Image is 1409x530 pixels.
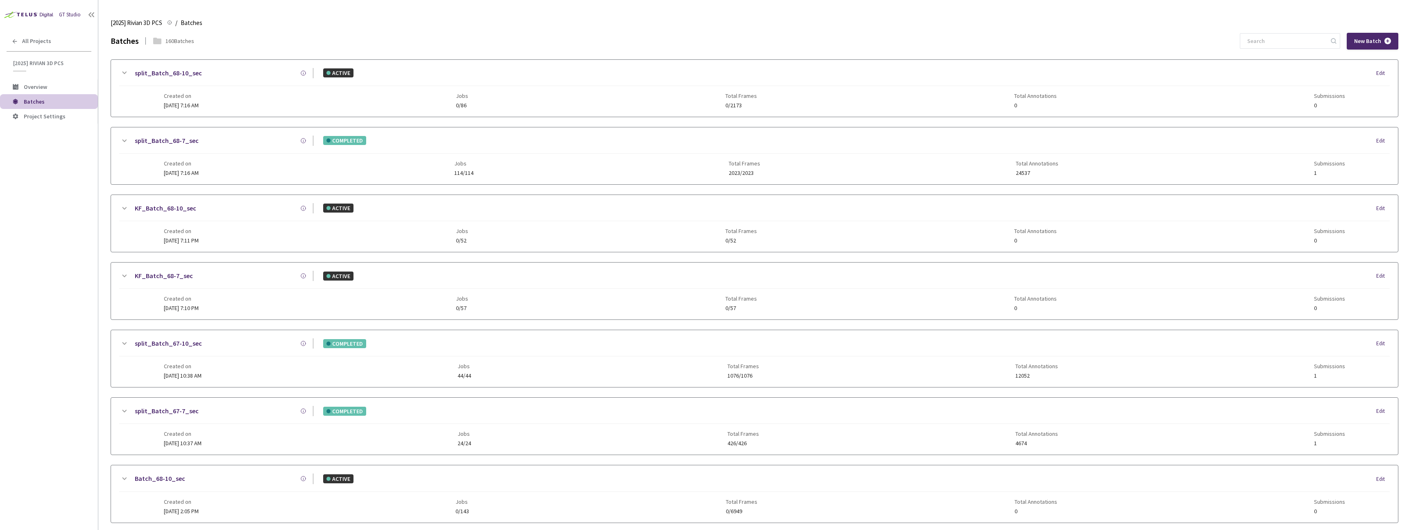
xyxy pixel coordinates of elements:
[323,339,366,348] div: COMPLETED
[1376,407,1390,415] div: Edit
[135,136,199,146] a: split_Batch_68-7_sec
[1376,137,1390,145] div: Edit
[111,330,1398,387] div: split_Batch_67-10_secCOMPLETEDEditCreated on[DATE] 10:38 AMJobs44/44Total Frames1076/1076Total An...
[1014,93,1057,99] span: Total Annotations
[111,398,1398,455] div: split_Batch_67-7_secCOMPLETEDEditCreated on[DATE] 10:37 AMJobs24/24Total Frames426/426Total Annot...
[725,93,757,99] span: Total Frames
[323,68,353,77] div: ACTIVE
[135,473,185,484] a: Batch_68-10_sec
[456,305,468,311] span: 0/57
[454,170,473,176] span: 114/114
[1014,295,1057,302] span: Total Annotations
[458,430,471,437] span: Jobs
[59,11,81,19] div: GT Studio
[1314,508,1345,514] span: 0
[135,338,202,349] a: split_Batch_67-10_sec
[1376,340,1390,348] div: Edit
[164,228,199,234] span: Created on
[164,363,202,369] span: Created on
[1314,363,1345,369] span: Submissions
[164,304,199,312] span: [DATE] 7:10 PM
[458,363,471,369] span: Jobs
[164,295,199,302] span: Created on
[1314,440,1345,446] span: 1
[725,305,757,311] span: 0/57
[1376,69,1390,77] div: Edit
[164,372,202,379] span: [DATE] 10:38 AM
[1015,363,1058,369] span: Total Annotations
[1242,34,1330,48] input: Search
[135,203,196,213] a: KF_Batch_68-10_sec
[1314,373,1345,379] span: 1
[455,498,469,505] span: Jobs
[725,295,757,302] span: Total Frames
[1014,305,1057,311] span: 0
[1376,204,1390,213] div: Edit
[726,498,757,505] span: Total Frames
[725,228,757,234] span: Total Frames
[456,295,468,302] span: Jobs
[726,508,757,514] span: 0/6949
[727,430,759,437] span: Total Frames
[1314,228,1345,234] span: Submissions
[454,160,473,167] span: Jobs
[111,263,1398,319] div: KF_Batch_68-7_secACTIVEEditCreated on[DATE] 7:10 PMJobs0/57Total Frames0/57Total Annotations0Subm...
[111,35,139,47] div: Batches
[456,228,468,234] span: Jobs
[1015,430,1058,437] span: Total Annotations
[175,18,177,28] li: /
[456,93,468,99] span: Jobs
[164,498,199,505] span: Created on
[1376,475,1390,483] div: Edit
[1015,498,1057,505] span: Total Annotations
[165,37,194,45] div: 160 Batches
[1015,440,1058,446] span: 4674
[164,169,199,177] span: [DATE] 7:16 AM
[24,83,47,91] span: Overview
[727,373,759,379] span: 1076/1076
[1015,508,1057,514] span: 0
[1314,430,1345,437] span: Submissions
[458,440,471,446] span: 24/24
[1314,295,1345,302] span: Submissions
[164,507,199,515] span: [DATE] 2:05 PM
[1314,93,1345,99] span: Submissions
[181,18,202,28] span: Batches
[135,271,193,281] a: KF_Batch_68-7_sec
[111,18,162,28] span: [2025] Rivian 3D PCS
[135,68,202,78] a: split_Batch_68-10_sec
[1354,38,1381,45] span: New Batch
[164,439,202,447] span: [DATE] 10:37 AM
[13,60,86,67] span: [2025] Rivian 3D PCS
[111,465,1398,522] div: Batch_68-10_secACTIVEEditCreated on[DATE] 2:05 PMJobs0/143Total Frames0/6949Total Annotations0Sub...
[164,102,199,109] span: [DATE] 7:16 AM
[727,363,759,369] span: Total Frames
[455,508,469,514] span: 0/143
[24,113,66,120] span: Project Settings
[729,160,760,167] span: Total Frames
[24,98,45,105] span: Batches
[135,406,199,416] a: split_Batch_67-7_sec
[725,102,757,109] span: 0/2173
[323,474,353,483] div: ACTIVE
[111,127,1398,184] div: split_Batch_68-7_secCOMPLETEDEditCreated on[DATE] 7:16 AMJobs114/114Total Frames2023/2023Total An...
[164,160,199,167] span: Created on
[323,136,366,145] div: COMPLETED
[727,440,759,446] span: 426/426
[164,237,199,244] span: [DATE] 7:11 PM
[1014,102,1057,109] span: 0
[729,170,760,176] span: 2023/2023
[323,204,353,213] div: ACTIVE
[111,195,1398,252] div: KF_Batch_68-10_secACTIVEEditCreated on[DATE] 7:11 PMJobs0/52Total Frames0/52Total Annotations0Sub...
[323,407,366,416] div: COMPLETED
[458,373,471,379] span: 44/44
[1314,238,1345,244] span: 0
[1015,373,1058,379] span: 12052
[1014,228,1057,234] span: Total Annotations
[1314,305,1345,311] span: 0
[111,60,1398,117] div: split_Batch_68-10_secACTIVEEditCreated on[DATE] 7:16 AMJobs0/86Total Frames0/2173Total Annotation...
[456,102,468,109] span: 0/86
[323,272,353,281] div: ACTIVE
[22,38,51,45] span: All Projects
[1016,160,1058,167] span: Total Annotations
